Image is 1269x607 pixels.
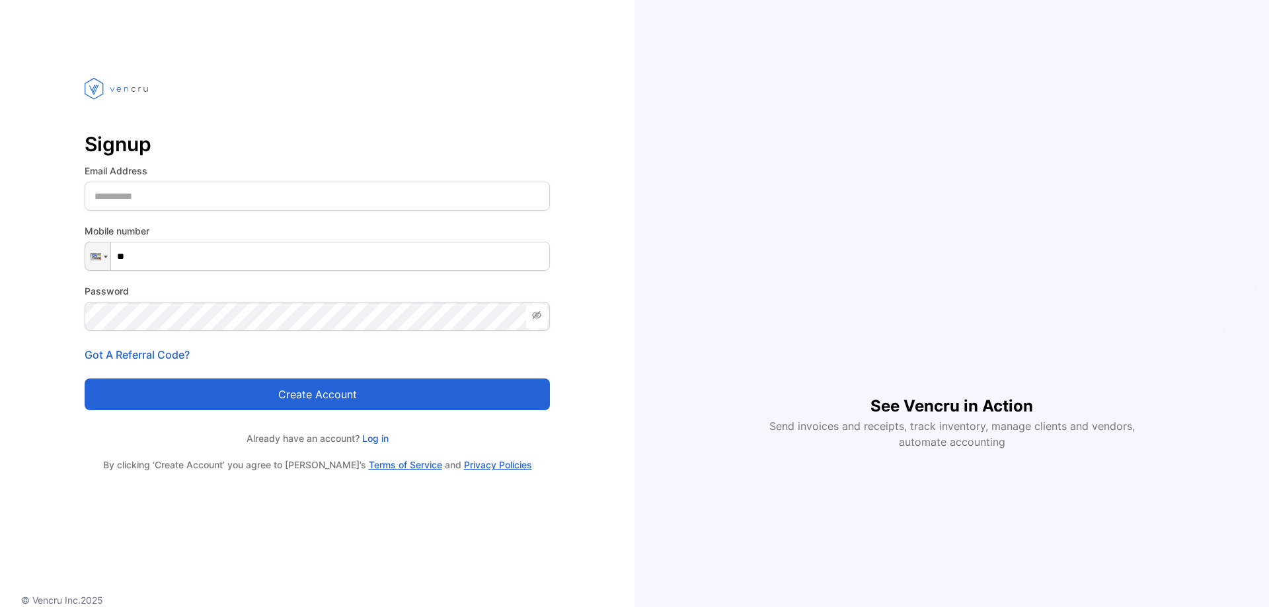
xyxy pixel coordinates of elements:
img: vencru logo [85,53,151,124]
label: Password [85,284,550,298]
iframe: YouTube video player [760,158,1143,373]
button: Create account [85,378,550,410]
p: By clicking ‘Create Account’ you agree to [PERSON_NAME]’s and [85,458,550,472]
label: Mobile number [85,224,550,238]
p: Got A Referral Code? [85,347,550,363]
a: Privacy Policies [464,459,532,470]
label: Email Address [85,164,550,178]
h1: See Vencru in Action [870,373,1033,418]
div: United States: + 1 [85,242,110,270]
p: Signup [85,128,550,160]
a: Terms of Service [369,459,442,470]
p: Already have an account? [85,431,550,445]
a: Log in [360,433,389,444]
p: Send invoices and receipts, track inventory, manage clients and vendors, automate accounting [761,418,1142,450]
